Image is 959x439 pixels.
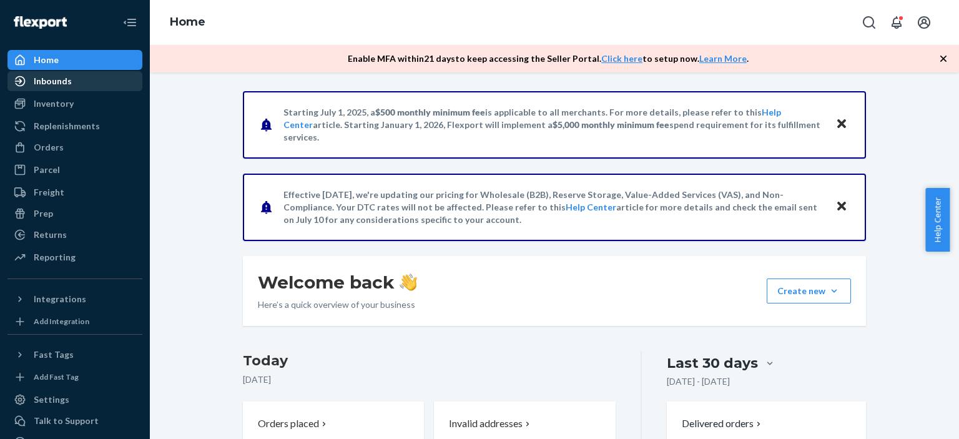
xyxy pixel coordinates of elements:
a: Home [170,15,205,29]
button: Open account menu [912,10,937,35]
p: Starting July 1, 2025, a is applicable to all merchants. For more details, please refer to this a... [283,106,824,144]
div: Orders [34,141,64,154]
div: Parcel [34,164,60,176]
h1: Welcome back [258,271,417,293]
a: Freight [7,182,142,202]
a: Add Fast Tag [7,370,142,385]
button: Help Center [925,188,950,252]
p: Effective [DATE], we're updating our pricing for Wholesale (B2B), Reserve Storage, Value-Added Se... [283,189,824,226]
a: Returns [7,225,142,245]
div: Replenishments [34,120,100,132]
button: Create new [767,279,851,303]
div: Talk to Support [34,415,99,427]
button: Fast Tags [7,345,142,365]
p: [DATE] [243,373,616,386]
a: Click here [601,53,642,64]
div: Inbounds [34,75,72,87]
p: Invalid addresses [449,417,523,431]
div: Home [34,54,59,66]
span: $500 monthly minimum fee [375,107,485,117]
img: Flexport logo [14,16,67,29]
a: Learn More [699,53,747,64]
p: Orders placed [258,417,319,431]
a: Inbounds [7,71,142,91]
span: $5,000 monthly minimum fee [553,119,669,130]
div: Returns [34,229,67,241]
p: Enable MFA within 21 days to keep accessing the Seller Portal. to setup now. . [348,52,749,65]
a: Help Center [566,202,616,212]
div: Freight [34,186,64,199]
a: Prep [7,204,142,224]
a: Orders [7,137,142,157]
div: Inventory [34,97,74,110]
ol: breadcrumbs [160,4,215,41]
button: Close [834,116,850,134]
h3: Today [243,351,616,371]
div: Reporting [34,251,76,264]
a: Reporting [7,247,142,267]
div: Add Integration [34,316,89,327]
p: [DATE] - [DATE] [667,375,730,388]
a: Talk to Support [7,411,142,431]
img: hand-wave emoji [400,274,417,291]
div: Settings [34,393,69,406]
p: Here’s a quick overview of your business [258,298,417,311]
button: Delivered orders [682,417,764,431]
button: Open Search Box [857,10,882,35]
div: Prep [34,207,53,220]
button: Open notifications [884,10,909,35]
a: Parcel [7,160,142,180]
button: Integrations [7,289,142,309]
a: Settings [7,390,142,410]
div: Add Fast Tag [34,372,79,382]
button: Close [834,198,850,216]
div: Fast Tags [34,348,74,361]
a: Inventory [7,94,142,114]
div: Last 30 days [667,353,758,373]
a: Add Integration [7,314,142,329]
div: Integrations [34,293,86,305]
button: Close Navigation [117,10,142,35]
a: Replenishments [7,116,142,136]
a: Home [7,50,142,70]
